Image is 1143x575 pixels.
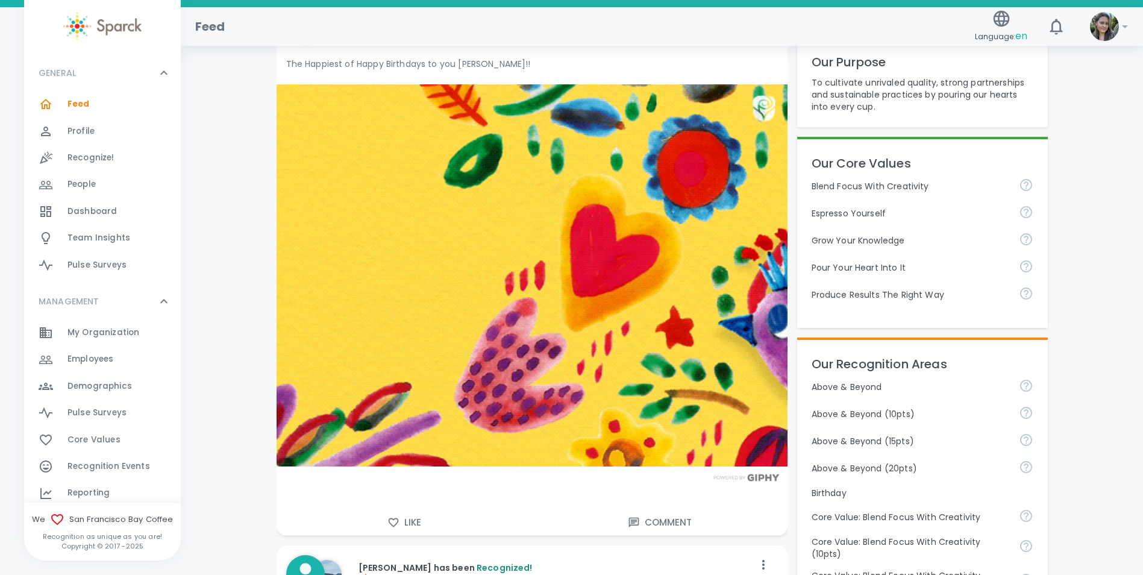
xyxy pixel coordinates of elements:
[1019,460,1033,474] svg: For going above and beyond!
[1019,539,1033,553] svg: Achieve goals today and innovate for tomorrow
[24,171,181,198] a: People
[812,487,1033,499] p: Birthday
[812,408,1009,420] p: Above & Beyond (10pts)
[477,562,533,574] span: Recognized!
[24,453,181,480] a: Recognition Events
[67,407,127,419] span: Pulse Surveys
[67,178,96,190] span: People
[812,462,1009,474] p: Above & Beyond (20pts)
[24,118,181,145] a: Profile
[1019,406,1033,420] svg: For going above and beyond!
[1019,232,1033,247] svg: Follow your curiosity and learn together
[532,510,788,535] button: Comment
[812,77,1033,113] p: To cultivate unrivaled quality, strong partnerships and sustainable practices by pouring our hear...
[812,262,1009,274] p: Pour Your Heart Into It
[24,400,181,426] a: Pulse Surveys
[1015,29,1027,43] span: en
[1019,205,1033,219] svg: Share your voice and your ideas
[67,460,150,473] span: Recognition Events
[1019,379,1033,393] svg: For going above and beyond!
[67,259,127,271] span: Pulse Surveys
[24,319,181,346] a: My Organization
[1090,12,1119,41] img: Picture of Mackenzie
[812,536,1009,560] p: Core Value: Blend Focus With Creativity (10pts)
[39,295,99,307] p: MANAGEMENT
[24,373,181,400] a: Demographics
[67,206,117,218] span: Dashboard
[1019,178,1033,192] svg: Achieve goals today and innovate for tomorrow
[63,12,142,40] img: Sparck logo
[67,98,90,110] span: Feed
[24,427,181,453] a: Core Values
[286,58,778,70] p: The Happiest of Happy Birthdays to you [PERSON_NAME]!!
[812,435,1009,447] p: Above & Beyond (15pts)
[67,380,132,392] span: Demographics
[812,511,1009,523] p: Core Value: Blend Focus With Creativity
[24,541,181,551] p: Copyright © 2017 - 2025
[24,532,181,541] p: Recognition as unique as you are!
[24,91,181,118] a: Feed
[195,17,225,36] h1: Feed
[812,381,1009,393] p: Above & Beyond
[1019,259,1033,274] svg: Come to work to make a difference in your own way
[24,12,181,40] a: Sparck logo
[24,480,181,506] a: Reporting
[812,52,1033,72] p: Our Purpose
[24,145,181,171] a: Recognize!
[24,198,181,225] a: Dashboard
[67,152,114,164] span: Recognize!
[24,252,181,278] a: Pulse Surveys
[24,512,181,527] span: We San Francisco Bay Coffee
[812,154,1033,173] p: Our Core Values
[67,353,113,365] span: Employees
[812,354,1033,374] p: Our Recognition Areas
[24,283,181,319] div: MANAGEMENT
[67,327,139,339] span: My Organization
[67,487,110,499] span: Reporting
[975,28,1027,45] span: Language:
[812,180,1009,192] p: Blend Focus With Creativity
[1019,509,1033,523] svg: Achieve goals today and innovate for tomorrow
[24,346,181,372] a: Employees
[67,434,121,446] span: Core Values
[710,474,783,482] img: Powered by GIPHY
[24,91,181,283] div: GENERAL
[812,207,1009,219] p: Espresso Yourself
[812,234,1009,247] p: Grow Your Knowledge
[277,510,532,535] button: Like
[24,225,181,251] a: Team Insights
[24,55,181,91] div: GENERAL
[1019,286,1033,301] svg: Find success working together and doing the right thing
[39,67,76,79] p: GENERAL
[67,232,130,244] span: Team Insights
[970,5,1032,48] button: Language:en
[1019,433,1033,447] svg: For going above and beyond!
[67,125,95,137] span: Profile
[359,562,754,574] p: [PERSON_NAME] has been
[812,289,1009,301] p: Produce Results The Right Way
